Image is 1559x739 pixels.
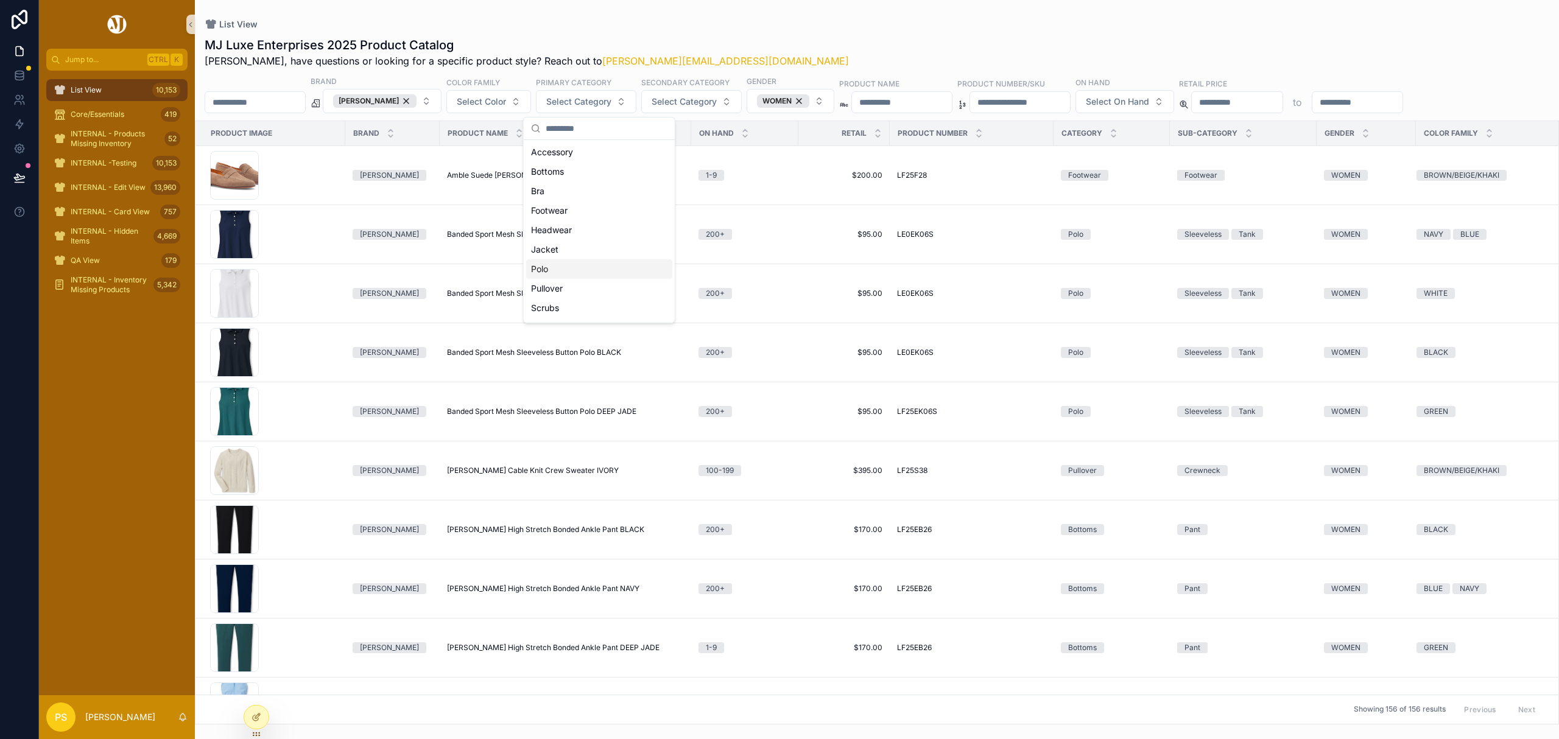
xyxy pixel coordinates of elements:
[706,229,725,240] div: 200+
[1325,128,1354,138] span: Gender
[806,229,882,239] a: $95.00
[806,348,882,357] span: $95.00
[806,289,882,298] a: $95.00
[897,348,934,357] span: LE0EK06S
[1424,128,1478,138] span: Color Family
[360,642,419,653] div: [PERSON_NAME]
[1424,465,1499,476] div: BROWN/BEIGE/KHAKI
[1061,170,1163,181] a: Footwear
[1075,77,1110,88] label: On Hand
[747,89,834,113] button: Select Button
[526,318,672,337] div: Sport Shirt
[546,96,611,108] span: Select Category
[447,525,684,534] a: [PERSON_NAME] High Stretch Bonded Ankle Pant BLACK
[897,348,1046,357] a: LE0EK06S
[1184,229,1222,240] div: Sleeveless
[897,525,1046,534] a: LF25EB26
[839,78,899,89] label: Product Name
[1061,642,1163,653] a: Bottoms
[1324,347,1409,358] a: WOMEN
[1061,288,1163,299] a: Polo
[353,642,432,653] a: [PERSON_NAME]
[205,18,258,30] a: List View
[447,170,626,180] span: Amble Suede [PERSON_NAME] Loafer FALLEN LEAF
[897,466,1046,475] a: LF25S38
[1239,229,1256,240] div: Tank
[1324,465,1409,476] a: WOMEN
[353,583,432,594] a: [PERSON_NAME]
[85,711,155,723] p: [PERSON_NAME]
[1416,288,1550,299] a: WHITE
[71,226,149,246] span: INTERNAL - Hidden Items
[1331,347,1360,358] div: WOMEN
[211,128,272,138] span: Product Image
[1184,642,1200,653] div: Pant
[446,90,531,113] button: Select Button
[46,177,188,198] a: INTERNAL - Edit View13,960
[706,347,725,358] div: 200+
[897,407,1046,416] a: LF25EK06S
[1184,347,1222,358] div: Sleeveless
[1424,524,1448,535] div: BLACK
[1061,524,1163,535] a: Bottoms
[699,583,791,594] a: 200+
[706,642,717,653] div: 1-9
[897,407,937,416] span: LF25EK06S
[1239,288,1256,299] div: Tank
[311,75,337,86] label: Brand
[105,15,128,34] img: App logo
[164,131,180,146] div: 52
[1331,170,1360,181] div: WOMEN
[706,465,734,476] div: 100-199
[1184,170,1217,181] div: Footwear
[353,406,432,417] a: [PERSON_NAME]
[806,466,882,475] span: $395.00
[323,89,442,113] button: Select Button
[699,642,791,653] a: 1-9
[1061,583,1163,594] a: Bottoms
[1068,524,1097,535] div: Bottoms
[1416,406,1550,417] a: GREEN
[536,77,611,88] label: Primary Category
[1068,583,1097,594] div: Bottoms
[699,128,734,138] span: On Hand
[147,54,169,66] span: Ctrl
[161,253,180,268] div: 179
[1416,347,1550,358] a: BLACK
[1416,465,1550,476] a: BROWN/BEIGE/KHAKI
[897,584,1046,594] a: LF25EB26
[897,229,934,239] span: LE0EK06S
[1324,229,1409,240] a: WOMEN
[526,240,672,259] div: Jacket
[71,129,160,149] span: INTERNAL - Products Missing Inventory
[526,298,672,318] div: Scrubs
[1177,288,1309,299] a: SleevelessTank
[360,229,419,240] div: [PERSON_NAME]
[526,220,672,240] div: Headwear
[897,525,932,534] span: LF25EB26
[71,275,149,295] span: INTERNAL - Inventory Missing Products
[1177,347,1309,358] a: SleevelessTank
[447,525,644,534] span: [PERSON_NAME] High Stretch Bonded Ankle Pant BLACK
[205,37,849,54] h1: MJ Luxe Enterprises 2025 Product Catalog
[1424,406,1448,417] div: GREEN
[1324,583,1409,594] a: WOMEN
[1416,170,1550,181] a: BROWN/BEIGE/KHAKI
[46,79,188,101] a: List View10,153
[1424,229,1443,240] div: NAVY
[806,584,882,594] a: $170.00
[1331,524,1360,535] div: WOMEN
[1061,347,1163,358] a: Polo
[1354,705,1446,715] span: Showing 156 of 156 results
[353,229,432,240] a: [PERSON_NAME]
[706,288,725,299] div: 200+
[524,140,675,323] div: Suggestions
[641,77,730,88] label: Secondary Category
[447,229,616,239] span: Banded Sport Mesh Sleeveless Button Polo NAVY
[806,525,882,534] a: $170.00
[1184,406,1222,417] div: Sleeveless
[447,289,684,298] a: Banded Sport Mesh Sleeveless Button Polo WHITE
[1416,642,1550,653] a: GREEN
